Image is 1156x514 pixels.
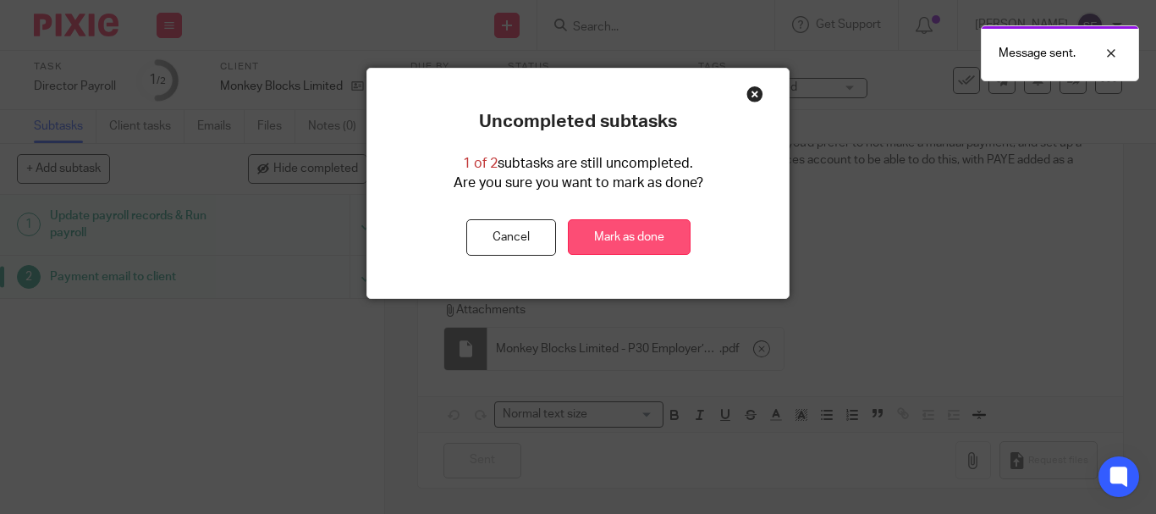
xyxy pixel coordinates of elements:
div: Close this dialog window [746,86,763,102]
p: subtasks are still uncompleted. [463,154,693,174]
p: Message sent. [999,45,1076,62]
p: Uncompleted subtasks [479,111,677,133]
a: Mark as done [568,219,691,256]
span: 1 of 2 [463,157,498,170]
button: Cancel [466,219,556,256]
p: Are you sure you want to mark as done? [454,174,703,193]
